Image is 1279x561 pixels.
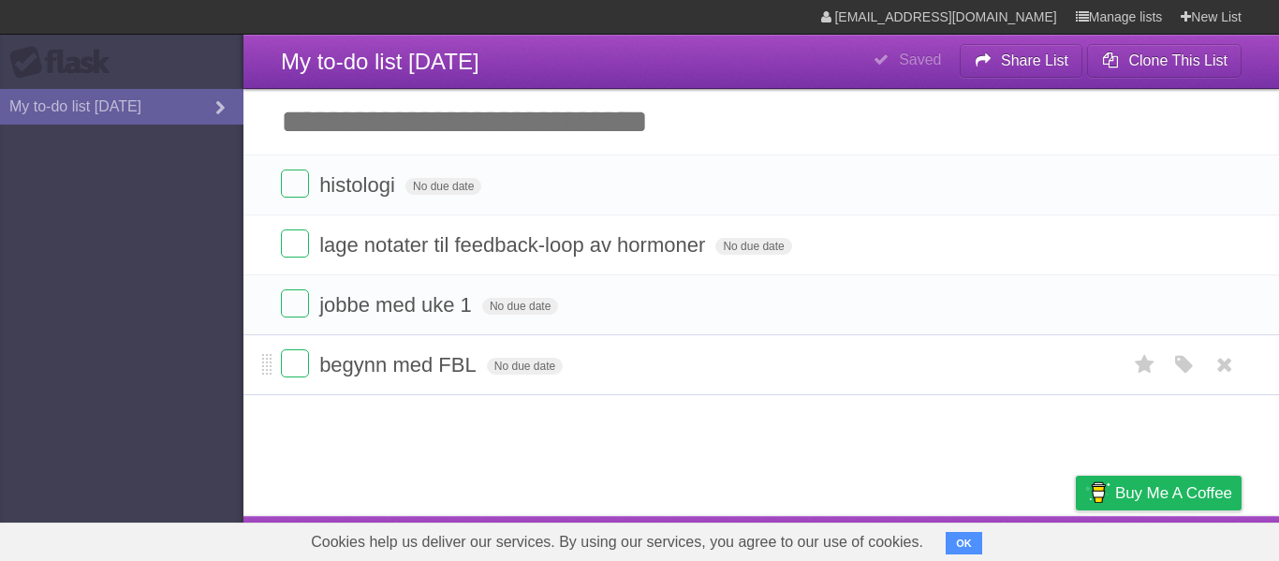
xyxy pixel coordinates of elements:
[319,293,477,317] span: jobbe med uke 1
[715,238,791,255] span: No due date
[889,521,964,556] a: Developers
[319,173,400,197] span: histologi
[292,524,942,561] span: Cookies help us deliver our services. By using our services, you agree to our use of cookies.
[1087,44,1242,78] button: Clone This List
[319,233,710,257] span: lage notater til feedback-loop av hormoner
[405,178,481,195] span: No due date
[1085,477,1110,509] img: Buy me a coffee
[1128,52,1228,68] b: Clone This List
[281,349,309,377] label: Done
[1127,349,1163,380] label: Star task
[1001,52,1068,68] b: Share List
[319,353,481,376] span: begynn med FBL
[899,52,941,67] b: Saved
[487,358,563,375] span: No due date
[1076,476,1242,510] a: Buy me a coffee
[960,44,1083,78] button: Share List
[1115,477,1232,509] span: Buy me a coffee
[281,229,309,258] label: Done
[946,532,982,554] button: OK
[988,521,1029,556] a: Terms
[1124,521,1242,556] a: Suggest a feature
[281,49,479,74] span: My to-do list [DATE]
[1051,521,1100,556] a: Privacy
[9,46,122,80] div: Flask
[281,289,309,317] label: Done
[827,521,866,556] a: About
[281,170,309,198] label: Done
[482,298,558,315] span: No due date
